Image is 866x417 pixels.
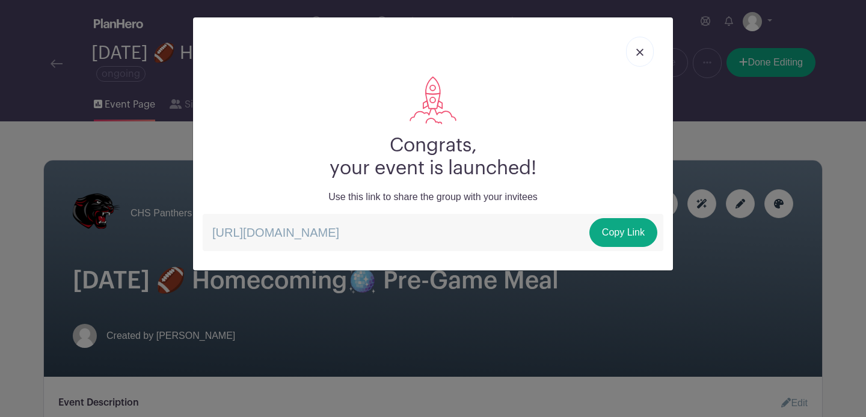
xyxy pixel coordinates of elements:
p: [URL][DOMAIN_NAME] [203,214,663,251]
img: close_button-5f87c8562297e5c2d7936805f587ecaba9071eb48480494691a3f1689db116b3.svg [636,49,643,56]
a: Copy Link [589,218,657,247]
img: rocket-da9a8572226980f26bfc5974814f0c2ee1a6ab50d376292718498fe37755c64b.svg [410,76,457,124]
h2: Congrats, your event is launched! [203,134,663,180]
p: Use this link to share the group with your invitees [203,190,663,204]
